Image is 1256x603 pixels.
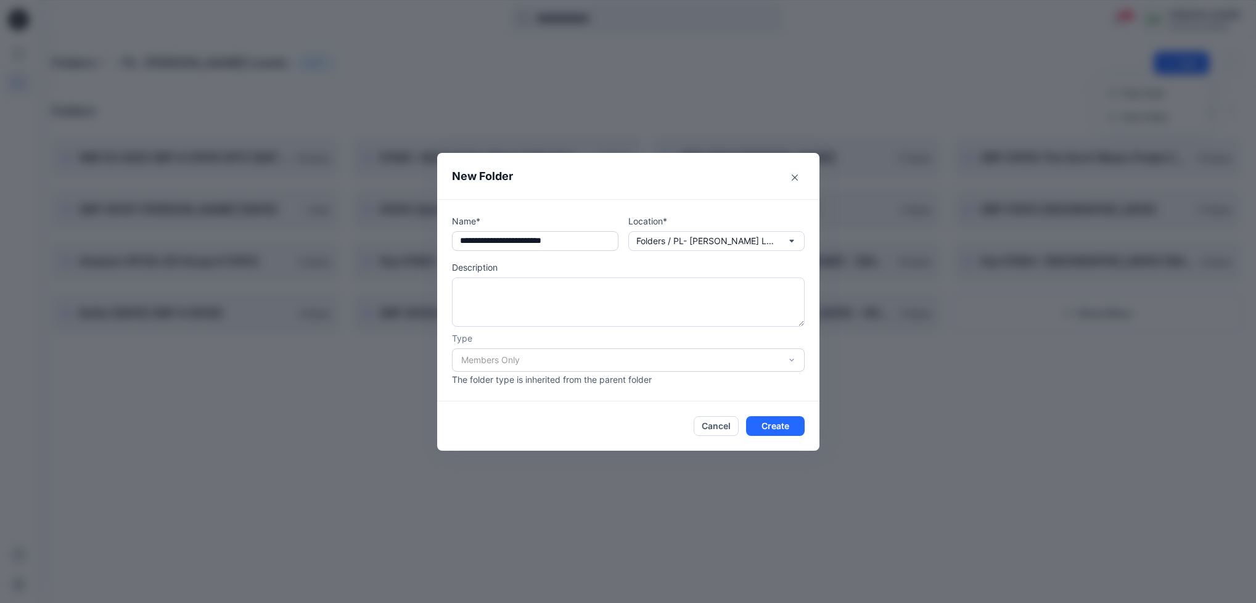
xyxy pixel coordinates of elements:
[452,261,805,274] p: Description
[628,231,805,251] button: Folders / PL- [PERSON_NAME] Leeds-
[452,332,805,345] p: Type
[694,416,739,436] button: Cancel
[746,416,805,436] button: Create
[636,234,778,248] p: Folders / PL- [PERSON_NAME] Leeds-
[628,215,805,228] p: Location*
[785,168,805,187] button: Close
[452,373,805,386] p: The folder type is inherited from the parent folder
[452,215,618,228] p: Name*
[437,153,819,199] header: New Folder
